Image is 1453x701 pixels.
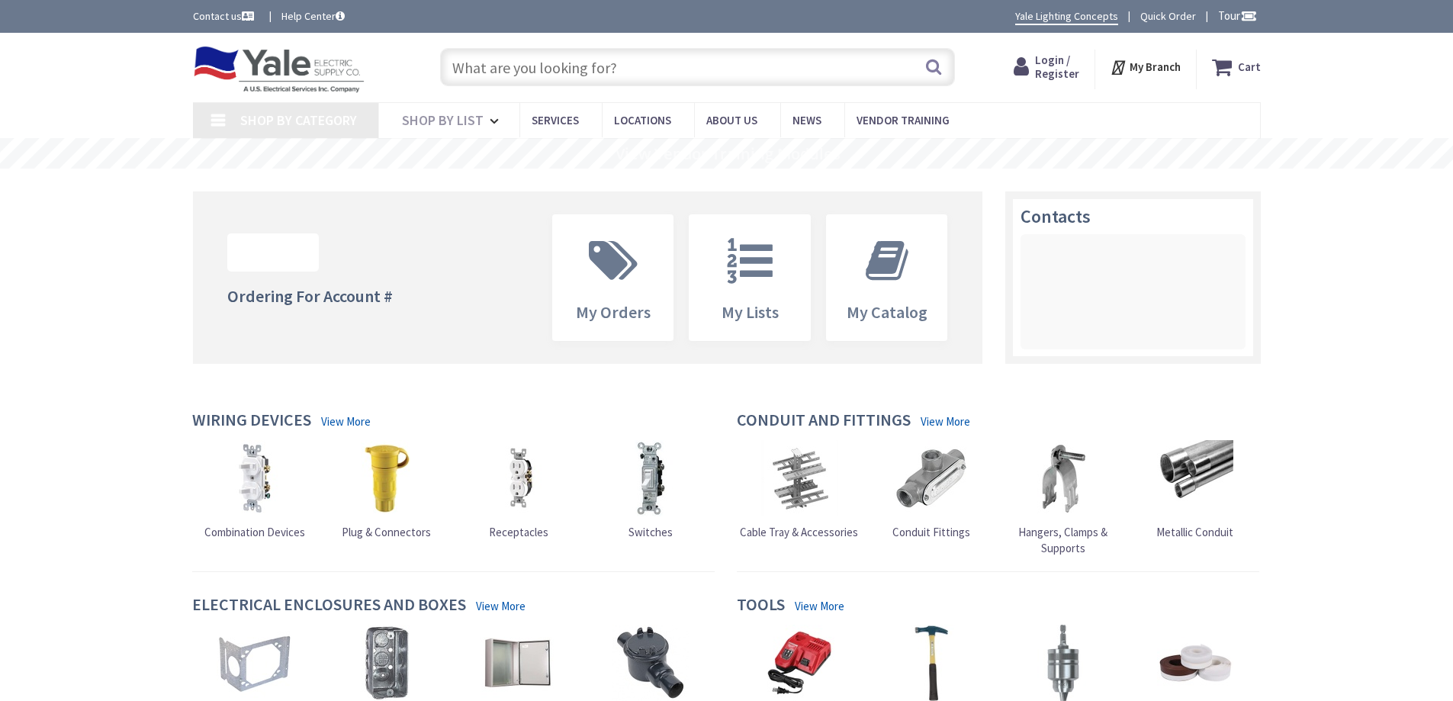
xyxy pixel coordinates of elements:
[1001,440,1126,557] a: Hangers, Clamps & Supports Hangers, Clamps & Supports
[281,8,345,24] a: Help Center
[481,440,557,516] img: Receptacles
[1156,525,1233,539] span: Metallic Conduit
[847,301,927,323] span: My Catalog
[722,301,779,323] span: My Lists
[921,413,970,429] a: View More
[612,440,689,540] a: Switches Switches
[402,111,484,129] span: Shop By List
[1014,53,1079,81] a: Login / Register
[1015,8,1118,25] a: Yale Lighting Concepts
[614,113,671,127] span: Locations
[321,413,371,429] a: View More
[740,440,858,540] a: Cable Tray & Accessories Cable Tray & Accessories
[892,525,970,539] span: Conduit Fittings
[240,111,357,129] span: Shop By Category
[440,48,955,86] input: What are you looking for?
[489,525,548,539] span: Receptacles
[1157,440,1233,516] img: Metallic Conduit
[1018,525,1107,555] span: Hangers, Clamps & Supports
[217,625,293,701] img: Box Hardware & Accessories
[481,440,557,540] a: Receptacles Receptacles
[553,215,673,340] a: My Orders
[893,625,969,701] img: Hand Tools
[1212,53,1261,81] a: Cart
[612,625,689,701] img: Explosion-Proof Boxes & Accessories
[217,440,293,516] img: Combination Devices
[342,525,431,539] span: Plug & Connectors
[193,46,365,93] img: Yale Electric Supply Co.
[576,301,651,323] span: My Orders
[827,215,947,340] a: My Catalog
[761,625,837,701] img: Batteries & Chargers
[893,440,969,516] img: Conduit Fittings
[795,598,844,614] a: View More
[481,625,557,701] img: Enclosures & Cabinets
[1157,625,1233,701] img: Adhesive, Sealant & Tapes
[1156,440,1233,540] a: Metallic Conduit Metallic Conduit
[192,595,466,617] h4: Electrical Enclosures and Boxes
[349,440,425,516] img: Plug & Connectors
[227,287,393,305] h4: Ordering For Account #
[737,410,911,432] h4: Conduit and Fittings
[792,113,821,127] span: News
[476,598,526,614] a: View More
[532,113,579,127] span: Services
[628,525,673,539] span: Switches
[612,440,689,516] img: Switches
[1140,8,1196,24] a: Quick Order
[204,525,305,539] span: Combination Devices
[204,440,305,540] a: Combination Devices Combination Devices
[1035,53,1079,81] span: Login / Register
[193,8,257,24] a: Contact us
[740,525,858,539] span: Cable Tray & Accessories
[1025,625,1101,701] img: Tool Attachments & Accessories
[706,113,757,127] span: About Us
[1218,8,1257,23] span: Tour
[342,440,431,540] a: Plug & Connectors Plug & Connectors
[1110,53,1181,81] div: My Branch
[857,113,950,127] span: Vendor Training
[690,215,810,340] a: My Lists
[192,410,311,432] h4: Wiring Devices
[1130,59,1181,74] strong: My Branch
[1238,53,1261,81] strong: Cart
[761,440,837,516] img: Cable Tray & Accessories
[737,595,785,617] h4: Tools
[1021,207,1246,227] h3: Contacts
[349,625,425,701] img: Device Boxes
[1025,440,1101,516] img: Hangers, Clamps & Supports
[892,440,970,540] a: Conduit Fittings Conduit Fittings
